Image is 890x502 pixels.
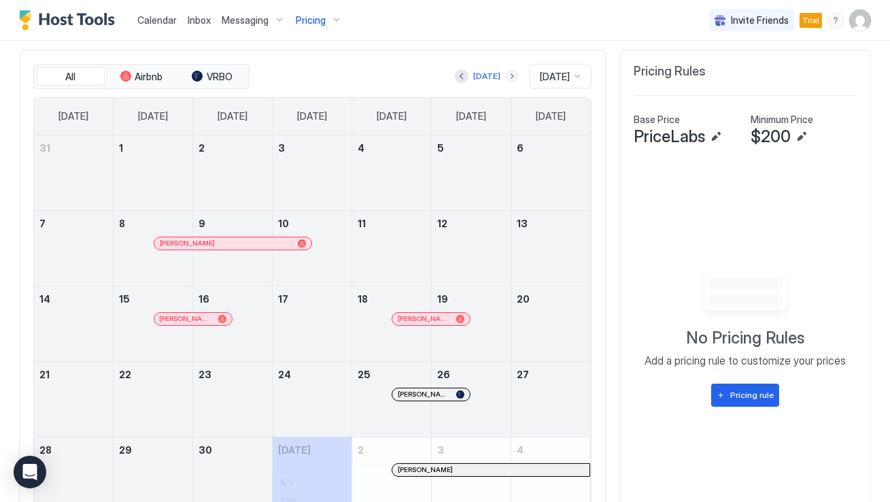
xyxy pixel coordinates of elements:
a: September 7, 2025 [34,211,113,236]
span: [DATE] [278,444,311,456]
td: September 15, 2025 [114,286,193,361]
span: 27 [517,369,529,380]
a: August 31, 2025 [34,135,113,161]
span: 30 [199,444,212,456]
span: Airbnb [135,71,163,83]
a: Thursday [363,98,420,135]
a: September 20, 2025 [511,286,590,312]
span: [PERSON_NAME] [398,465,453,474]
span: All [66,71,76,83]
span: 14 [39,293,50,305]
span: [DATE] [536,110,566,122]
span: Add a pricing rule to customize your prices [645,354,846,367]
button: Next month [505,69,519,83]
a: September 13, 2025 [511,211,590,236]
td: September 6, 2025 [511,135,590,211]
button: VRBO [178,67,246,86]
div: [PERSON_NAME] [398,390,464,399]
td: September 9, 2025 [193,210,273,286]
a: September 1, 2025 [114,135,192,161]
a: September 19, 2025 [432,286,511,312]
a: September 11, 2025 [352,211,431,236]
button: [DATE] [471,68,502,84]
td: August 31, 2025 [34,135,114,211]
a: September 26, 2025 [432,362,511,387]
div: User profile [849,10,871,31]
a: Saturday [522,98,579,135]
a: September 18, 2025 [352,286,431,312]
td: September 20, 2025 [511,286,590,361]
a: October 4, 2025 [511,437,590,463]
a: October 3, 2025 [432,437,511,463]
td: September 19, 2025 [431,286,511,361]
span: 3 [278,142,285,154]
a: September 14, 2025 [34,286,113,312]
td: September 1, 2025 [114,135,193,211]
a: September 4, 2025 [352,135,431,161]
a: September 6, 2025 [511,135,590,161]
a: September 3, 2025 [273,135,352,161]
a: October 1, 2025 [273,437,352,463]
span: 2 [199,142,205,154]
td: September 2, 2025 [193,135,273,211]
a: September 16, 2025 [193,286,272,312]
span: [DATE] [138,110,168,122]
span: 25 [358,369,371,380]
span: Minimum Price [751,114,813,126]
span: Pricing Rules [634,64,706,80]
td: September 23, 2025 [193,361,273,437]
span: 9 [199,218,205,229]
div: menu [827,12,844,29]
span: 20 [517,293,530,305]
a: Tuesday [204,98,261,135]
a: September 10, 2025 [273,211,352,236]
span: 6 [517,142,524,154]
a: September 17, 2025 [273,286,352,312]
a: Calendar [137,13,177,27]
span: No Pricing Rules [686,328,804,348]
span: Base Price [634,114,680,126]
span: 28 [39,444,52,456]
button: Airbnb [107,67,175,86]
span: [DATE] [377,110,407,122]
span: 1 [119,142,123,154]
td: September 13, 2025 [511,210,590,286]
span: 8 [119,218,125,229]
td: September 8, 2025 [114,210,193,286]
span: VRBO [207,71,233,83]
a: September 9, 2025 [193,211,272,236]
span: 15 [119,293,130,305]
div: [PERSON_NAME] [160,239,306,248]
span: 12 [437,218,447,229]
a: Wednesday [284,98,341,135]
a: Sunday [45,98,102,135]
td: September 21, 2025 [34,361,114,437]
td: September 11, 2025 [352,210,431,286]
span: 2 [358,444,364,456]
td: September 17, 2025 [273,286,352,361]
span: Invite Friends [731,14,789,27]
button: Pricing rule [711,384,779,407]
span: [DATE] [540,71,570,83]
a: September 15, 2025 [114,286,192,312]
td: September 10, 2025 [273,210,352,286]
span: [DATE] [218,110,247,122]
span: 21 [39,369,50,380]
span: 24 [278,369,291,380]
a: Host Tools Logo [19,10,121,31]
span: 26 [437,369,450,380]
span: [PERSON_NAME] [160,239,215,248]
span: [DATE] [58,110,88,122]
a: September 23, 2025 [193,362,272,387]
button: All [37,67,105,86]
span: 17 [278,293,288,305]
span: 31 [39,142,50,154]
a: September 5, 2025 [432,135,511,161]
span: [PERSON_NAME] [398,314,451,323]
span: 18 [358,293,368,305]
a: October 2, 2025 [352,437,431,463]
span: 4 [517,444,524,456]
td: September 12, 2025 [431,210,511,286]
span: Messaging [222,14,269,27]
